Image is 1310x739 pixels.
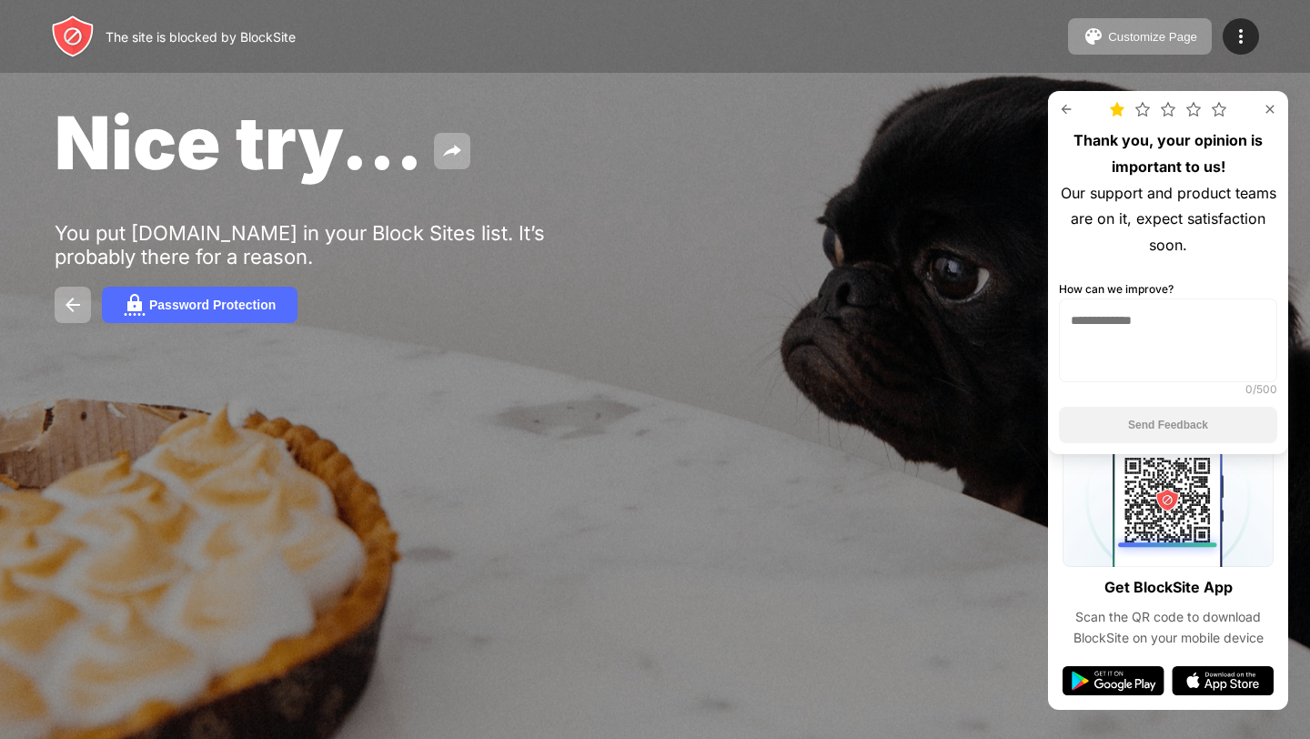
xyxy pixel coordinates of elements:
[1059,180,1277,258] div: Our support and product teams are on it, expect satisfaction soon.
[124,294,146,316] img: password.svg
[1110,102,1124,116] img: star-full.svg
[51,15,95,58] img: header-logo.svg
[1135,102,1150,116] img: star.svg
[1059,127,1277,180] div: Thank you, your opinion is important to us!
[55,98,423,187] span: Nice try...
[1245,382,1277,396] div: 0 /500
[1059,102,1073,116] img: rate-us-back.svg
[1108,30,1197,44] div: Customize Page
[55,221,617,268] div: You put [DOMAIN_NAME] in your Block Sites list. It’s probably there for a reason.
[1230,25,1252,47] img: menu-icon.svg
[1059,280,1174,299] div: How can we improve?
[1063,607,1274,648] div: Scan the QR code to download BlockSite on your mobile device
[1161,102,1175,116] img: star.svg
[62,294,84,316] img: back.svg
[1068,18,1212,55] button: Customize Page
[1063,429,1274,567] img: qrcode.svg
[1104,574,1233,601] div: Get BlockSite App
[102,287,297,323] button: Password Protection
[1083,25,1104,47] img: pallet.svg
[1063,666,1164,695] img: google-play.svg
[441,140,463,162] img: share.svg
[1186,102,1201,116] img: star.svg
[1212,102,1226,116] img: star.svg
[1263,102,1277,116] img: rate-us-close.svg
[1172,666,1274,695] img: app-store.svg
[106,29,296,45] div: The site is blocked by BlockSite
[1059,407,1277,443] button: Send Feedback
[149,298,276,312] div: Password Protection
